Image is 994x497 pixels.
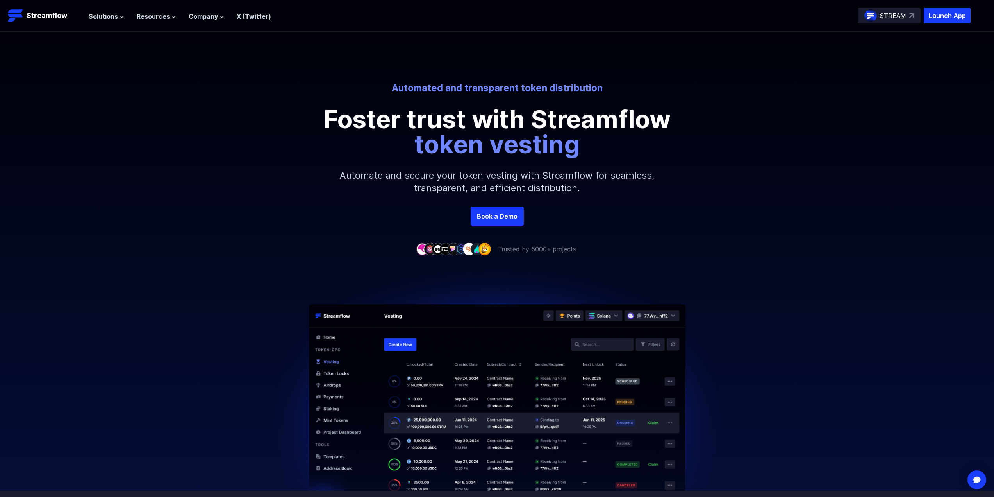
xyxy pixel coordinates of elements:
span: Company [189,12,218,21]
img: company-1 [416,243,428,255]
img: company-7 [463,243,475,255]
span: Solutions [89,12,118,21]
button: Solutions [89,12,124,21]
a: Book a Demo [471,207,524,226]
a: X (Twitter) [237,13,271,20]
span: token vesting [414,129,580,159]
img: company-8 [471,243,483,255]
a: Streamflow [8,8,81,23]
div: Open Intercom Messenger [967,470,986,489]
img: Hero Image [257,254,737,491]
img: Streamflow Logo [8,8,23,23]
span: Resources [137,12,170,21]
a: STREAM [858,8,921,23]
img: streamflow-logo-circle.png [864,9,877,22]
p: Trusted by 5000+ projects [498,244,576,254]
button: Resources [137,12,176,21]
img: company-9 [478,243,491,255]
img: company-3 [432,243,444,255]
p: Automate and secure your token vesting with Streamflow for seamless, transparent, and efficient d... [329,157,665,207]
img: company-6 [455,243,468,255]
p: Automated and transparent token distribution [281,82,714,94]
img: company-2 [424,243,436,255]
p: Streamflow [27,10,67,21]
img: top-right-arrow.svg [909,13,914,18]
img: company-5 [447,243,460,255]
p: STREAM [880,11,906,20]
button: Company [189,12,224,21]
p: Foster trust with Streamflow [321,107,673,157]
button: Launch App [924,8,971,23]
img: company-4 [439,243,452,255]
